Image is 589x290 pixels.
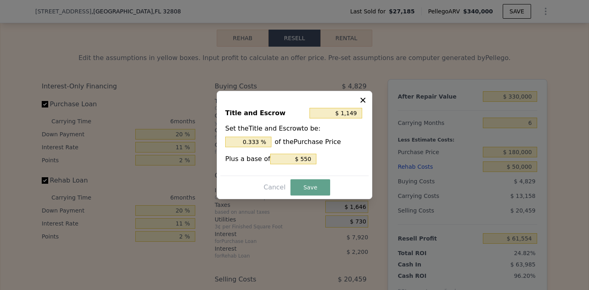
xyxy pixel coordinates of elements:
div: Title and Escrow [225,106,306,120]
button: Cancel [260,181,289,194]
span: Plus a base of [225,155,270,163]
div: of the Purchase Price [225,137,364,147]
div: Set the Title and Escrow to be: [225,124,364,147]
button: Save [290,179,330,195]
